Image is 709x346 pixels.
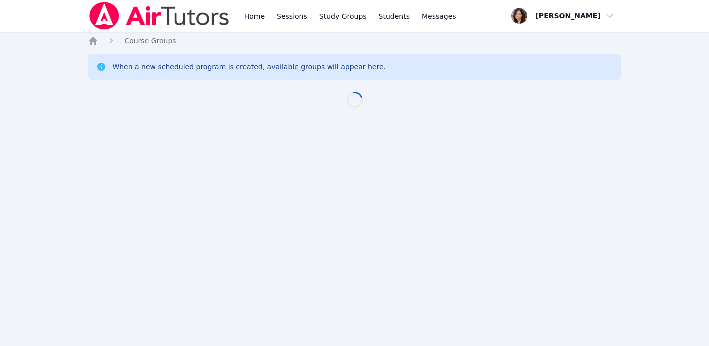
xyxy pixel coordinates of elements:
img: Air Tutors [88,2,230,30]
div: When a new scheduled program is created, available groups will appear here. [112,62,386,72]
span: Course Groups [124,37,176,45]
nav: Breadcrumb [88,36,620,46]
a: Course Groups [124,36,176,46]
span: Messages [422,11,456,21]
